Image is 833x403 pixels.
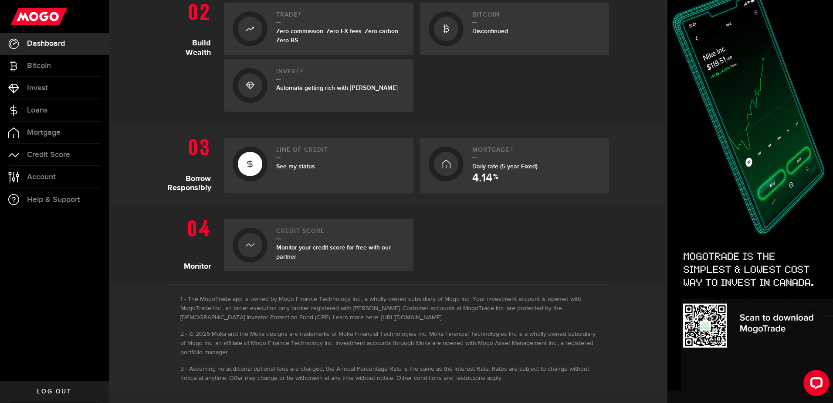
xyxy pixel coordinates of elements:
[300,68,303,73] sup: 2
[276,244,391,260] span: Monitor your credit score for free with our partner
[27,62,51,70] span: Bitcoin
[224,138,413,193] a: Line of creditSee my status
[276,84,398,92] span: Automate getting rich with [PERSON_NAME]
[298,11,301,17] sup: 1
[224,59,413,112] a: Invest2Automate getting rich with [PERSON_NAME]
[27,196,80,204] span: Help & Support
[796,366,833,403] iframe: LiveChat chat widget
[276,11,405,23] h2: Trade
[276,68,405,80] h2: Invest
[472,163,538,170] span: Daily rate (5 year Fixed)
[27,106,47,114] span: Loans
[37,389,71,395] span: Log out
[420,3,610,55] a: BitcoinDiscontinued
[27,173,56,181] span: Account
[27,129,61,137] span: Mortgage
[224,219,413,271] a: Credit ScoreMonitor your credit score for free with our partner
[224,3,413,55] a: Trade1Zero commission. Zero FX fees. Zero carbon. Zero BS.
[276,163,315,170] span: See my status
[276,27,400,44] span: Zero commission. Zero FX fees. Zero carbon. Zero BS.
[180,295,596,322] li: The MogoTrade app is owned by Mogo Finance Technology Inc., a wholly owned subsidiary of Mogo Inc...
[27,84,48,92] span: Invest
[420,138,610,193] a: Mortgage3Daily rate (5 year Fixed) 4.14 %
[167,215,217,271] h1: Monitor
[276,228,405,239] h2: Credit Score
[472,147,601,158] h2: Mortgage
[493,174,498,184] span: %
[472,173,492,184] span: 4.14
[510,147,513,152] sup: 3
[180,330,596,357] li: © 2025 Moka and the Moka designs are trademarks of Moka Financial Technologies Inc. Moka Financia...
[472,11,601,23] h2: Bitcoin
[472,27,508,35] span: Discontinued
[180,365,596,383] li: Assuming no additional optional fees are charged, the Annual Percentage Rate is the same as the I...
[27,40,65,48] span: Dashboard
[276,147,405,158] h2: Line of credit
[27,151,70,159] span: Credit Score
[167,133,217,193] h1: Borrow Responsibly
